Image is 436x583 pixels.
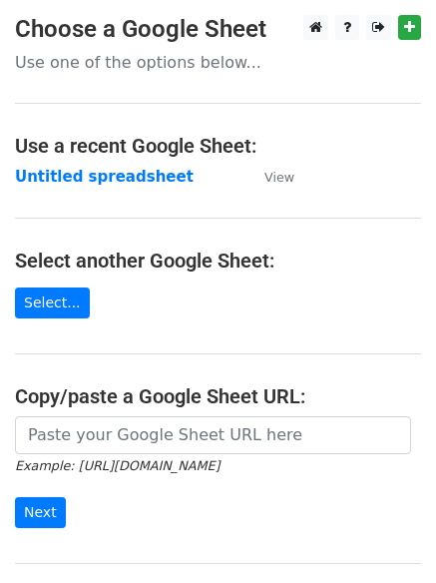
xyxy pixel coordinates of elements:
[244,168,294,186] a: View
[15,384,421,408] h4: Copy/paste a Google Sheet URL:
[15,288,90,318] a: Select...
[15,134,421,158] h4: Use a recent Google Sheet:
[15,15,421,44] h3: Choose a Google Sheet
[15,249,421,273] h4: Select another Google Sheet:
[15,458,219,473] small: Example: [URL][DOMAIN_NAME]
[15,416,411,454] input: Paste your Google Sheet URL here
[15,52,421,73] p: Use one of the options below...
[264,170,294,185] small: View
[15,497,66,528] input: Next
[15,168,194,186] a: Untitled spreadsheet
